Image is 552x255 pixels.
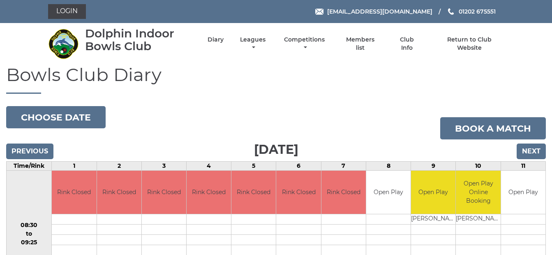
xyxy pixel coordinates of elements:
[411,214,455,224] td: [PERSON_NAME]
[6,144,53,159] input: Previous
[276,162,321,171] td: 6
[238,36,268,52] a: Leagues
[52,171,96,214] td: Rink Closed
[456,162,501,171] td: 10
[231,162,276,171] td: 5
[231,171,276,214] td: Rink Closed
[440,117,546,139] a: Book a match
[327,8,432,15] span: [EMAIL_ADDRESS][DOMAIN_NAME]
[321,171,366,214] td: Rink Closed
[85,27,193,53] div: Dolphin Indoor Bowls Club
[282,36,327,52] a: Competitions
[315,7,432,16] a: Email [EMAIL_ADDRESS][DOMAIN_NAME]
[276,171,321,214] td: Rink Closed
[501,162,545,171] td: 11
[456,171,500,214] td: Open Play Online Booking
[6,65,546,94] h1: Bowls Club Diary
[187,171,231,214] td: Rink Closed
[52,162,97,171] td: 1
[394,36,420,52] a: Club Info
[411,171,455,214] td: Open Play
[366,171,411,214] td: Open Play
[517,144,546,159] input: Next
[142,171,186,214] td: Rink Closed
[187,162,231,171] td: 4
[341,36,379,52] a: Members list
[7,162,52,171] td: Time/Rink
[321,162,366,171] td: 7
[456,214,500,224] td: [PERSON_NAME]
[411,162,456,171] td: 9
[315,9,323,15] img: Email
[48,28,79,59] img: Dolphin Indoor Bowls Club
[366,162,411,171] td: 8
[208,36,224,44] a: Diary
[97,162,141,171] td: 2
[97,171,141,214] td: Rink Closed
[48,4,86,19] a: Login
[448,8,454,15] img: Phone us
[501,171,545,214] td: Open Play
[141,162,186,171] td: 3
[6,106,106,128] button: Choose date
[434,36,504,52] a: Return to Club Website
[447,7,496,16] a: Phone us 01202 675551
[459,8,496,15] span: 01202 675551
